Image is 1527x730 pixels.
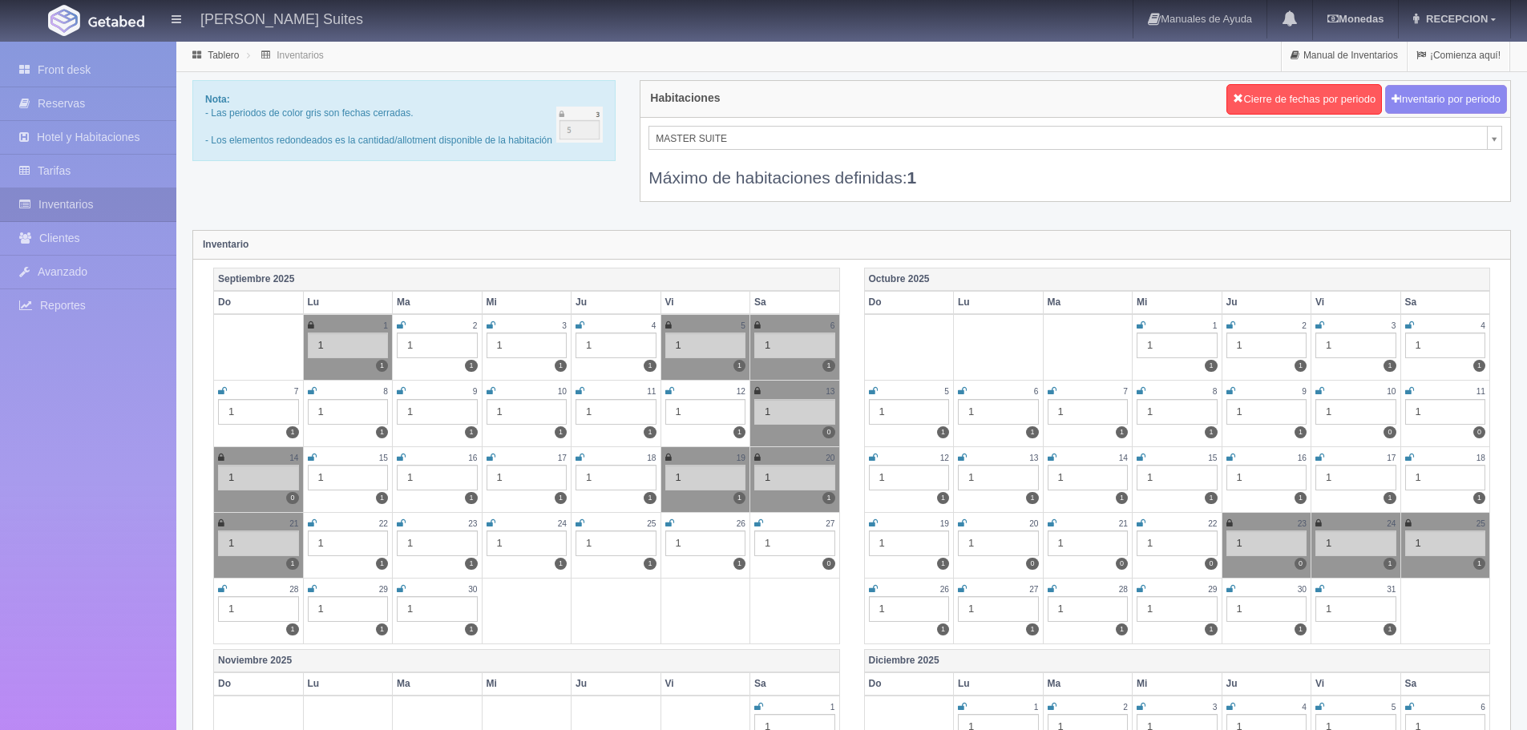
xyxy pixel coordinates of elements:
[397,399,478,425] div: 1
[660,672,750,696] th: Vi
[754,530,835,556] div: 1
[864,649,1490,672] th: Diciembre 2025
[644,492,656,504] label: 1
[754,333,835,358] div: 1
[308,465,389,490] div: 1
[958,530,1039,556] div: 1
[1481,321,1485,330] small: 4
[1302,321,1307,330] small: 2
[1384,360,1396,372] label: 1
[864,268,1490,291] th: Octubre 2025
[1137,530,1218,556] div: 1
[383,321,388,330] small: 1
[954,672,1044,696] th: Lu
[907,168,917,187] b: 1
[303,672,393,696] th: Lu
[826,519,834,528] small: 27
[750,291,840,314] th: Sa
[1116,426,1128,438] label: 1
[826,454,834,462] small: 20
[1205,558,1217,570] label: 0
[1295,360,1307,372] label: 1
[1222,672,1311,696] th: Ju
[1302,703,1307,712] small: 4
[576,465,656,490] div: 1
[1026,492,1038,504] label: 1
[1282,40,1407,71] a: Manual de Inventarios
[665,530,746,556] div: 1
[1473,426,1485,438] label: 0
[1222,291,1311,314] th: Ju
[741,321,745,330] small: 5
[1048,399,1129,425] div: 1
[1481,703,1485,712] small: 6
[555,360,567,372] label: 1
[465,623,477,635] label: 1
[1048,596,1129,622] div: 1
[397,530,478,556] div: 1
[473,321,478,330] small: 2
[1226,530,1307,556] div: 1
[1208,519,1217,528] small: 22
[869,465,950,490] div: 1
[940,585,949,594] small: 26
[1473,360,1485,372] label: 1
[940,519,949,528] small: 19
[397,333,478,358] div: 1
[1298,585,1307,594] small: 30
[665,399,746,425] div: 1
[482,672,572,696] th: Mi
[1226,596,1307,622] div: 1
[1405,465,1486,490] div: 1
[1029,585,1038,594] small: 27
[1213,321,1218,330] small: 1
[1477,519,1485,528] small: 25
[1137,596,1218,622] div: 1
[647,519,656,528] small: 25
[1387,519,1396,528] small: 24
[286,492,298,504] label: 0
[218,596,299,622] div: 1
[954,291,1044,314] th: Lu
[376,558,388,570] label: 1
[660,291,750,314] th: Vi
[1387,387,1396,396] small: 10
[1048,530,1129,556] div: 1
[1226,465,1307,490] div: 1
[958,399,1039,425] div: 1
[468,585,477,594] small: 30
[1213,387,1218,396] small: 8
[1123,703,1128,712] small: 2
[1327,13,1384,25] b: Monedas
[1473,558,1485,570] label: 1
[1392,703,1396,712] small: 5
[1400,672,1490,696] th: Sa
[376,360,388,372] label: 1
[650,92,720,104] h4: Habitaciones
[1116,492,1128,504] label: 1
[869,596,950,622] div: 1
[1205,492,1217,504] label: 1
[576,399,656,425] div: 1
[1400,291,1490,314] th: Sa
[214,649,840,672] th: Noviembre 2025
[1208,585,1217,594] small: 29
[644,558,656,570] label: 1
[937,492,949,504] label: 1
[822,360,834,372] label: 1
[822,426,834,438] label: 0
[465,492,477,504] label: 1
[822,558,834,570] label: 0
[576,530,656,556] div: 1
[1295,426,1307,438] label: 1
[1384,426,1396,438] label: 0
[218,399,299,425] div: 1
[1137,399,1218,425] div: 1
[733,558,745,570] label: 1
[1137,333,1218,358] div: 1
[665,465,746,490] div: 1
[1387,454,1396,462] small: 17
[473,387,478,396] small: 9
[937,426,949,438] label: 1
[376,492,388,504] label: 1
